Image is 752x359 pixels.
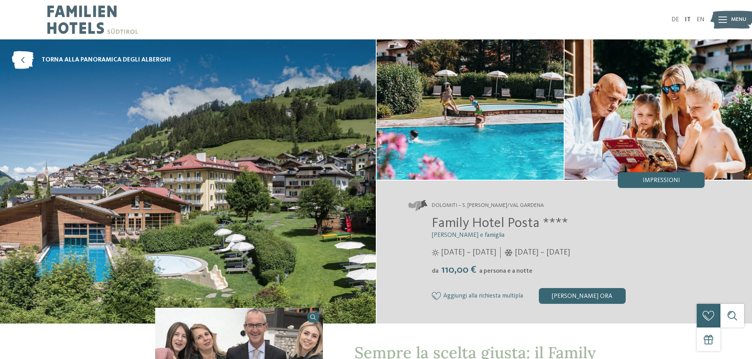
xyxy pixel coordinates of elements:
[443,293,523,300] span: Aggiungi alla richiesta multipla
[441,247,496,258] span: [DATE] – [DATE]
[504,249,513,256] i: Orari d'apertura inverno
[479,268,533,274] span: a persona e a notte
[41,56,171,64] span: torna alla panoramica degli alberghi
[432,232,504,238] span: [PERSON_NAME] e famiglia
[671,17,679,23] a: DE
[643,177,680,184] span: Impressioni
[12,51,171,69] a: torna alla panoramica degli alberghi
[697,17,705,23] a: EN
[432,216,568,230] span: Family Hotel Posta ****
[539,288,626,304] div: [PERSON_NAME] ora
[515,247,570,258] span: [DATE] – [DATE]
[377,39,564,180] img: Family hotel in Val Gardena: un luogo speciale
[432,268,439,274] span: da
[432,202,544,210] span: Dolomiti – S. [PERSON_NAME]/Val Gardena
[432,249,439,256] i: Orari d'apertura estate
[564,39,752,180] img: Family hotel in Val Gardena: un luogo speciale
[439,265,478,275] span: 110,00 €
[685,17,691,23] a: IT
[731,16,746,24] span: Menu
